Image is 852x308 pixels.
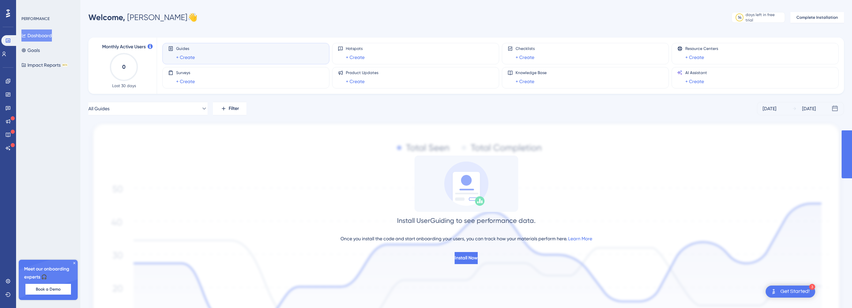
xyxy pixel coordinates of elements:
[176,70,195,75] span: Surveys
[21,59,68,71] button: Impact ReportsBETA
[346,70,378,75] span: Product Updates
[24,265,72,281] span: Meet our onboarding experts 🎧
[746,12,783,23] div: days left in free trial
[346,53,365,61] a: + Create
[62,63,68,67] div: BETA
[346,77,365,85] a: + Create
[21,44,40,56] button: Goals
[346,46,365,51] span: Hotspots
[516,70,547,75] span: Knowledge Base
[685,70,707,75] span: AI Assistant
[455,252,478,264] button: Install Now
[516,53,534,61] a: + Create
[112,83,136,88] span: Last 30 days
[176,77,195,85] a: + Create
[176,53,195,61] a: + Create
[516,46,535,51] span: Checklists
[780,288,810,295] div: Get Started!
[36,287,61,292] span: Book a Demo
[176,46,195,51] span: Guides
[685,46,718,51] span: Resource Centers
[790,12,844,23] button: Complete Installation
[766,286,815,298] div: Open Get Started! checklist, remaining modules: 3
[88,12,198,23] div: [PERSON_NAME] 👋
[763,105,776,113] div: [DATE]
[21,16,50,21] div: PERFORMANCE
[340,235,592,243] div: Once you install the code and start onboarding your users, you can track how your materials perfo...
[213,102,246,115] button: Filter
[88,105,109,113] span: All Guides
[455,254,478,262] span: Install Now
[802,105,816,113] div: [DATE]
[397,216,536,225] div: Install UserGuiding to see performance data.
[685,77,704,85] a: + Create
[809,284,815,290] div: 3
[738,15,742,20] div: 14
[770,288,778,296] img: launcher-image-alternative-text
[568,236,592,241] a: Learn More
[122,64,126,70] text: 0
[796,15,838,20] span: Complete Installation
[685,53,704,61] a: + Create
[88,12,125,22] span: Welcome,
[102,43,146,51] span: Monthly Active Users
[229,105,239,113] span: Filter
[25,284,71,295] button: Book a Demo
[88,102,208,115] button: All Guides
[21,29,52,42] button: Dashboard
[516,77,534,85] a: + Create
